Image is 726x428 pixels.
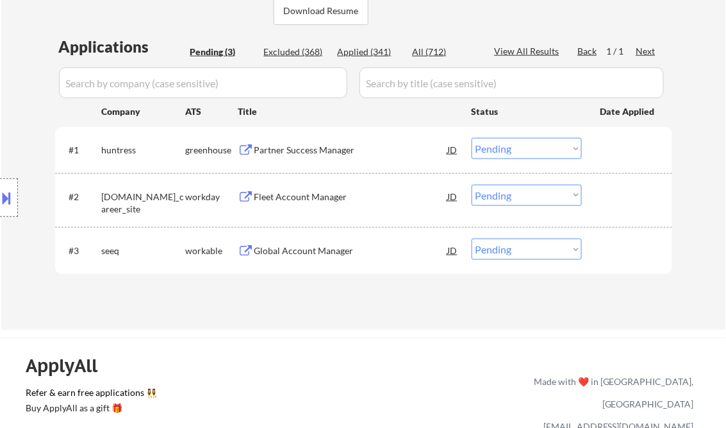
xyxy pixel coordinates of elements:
div: Excluded (368) [264,46,328,58]
div: JD [447,185,459,208]
div: Global Account Manager [254,244,448,257]
a: Refer & earn free applications 👯‍♀️ [26,389,266,402]
input: Search by company (case sensitive) [59,67,347,98]
div: Buy ApplyAll as a gift 🎁 [26,404,154,413]
div: ApplyAll [26,355,112,377]
a: Buy ApplyAll as a gift 🎁 [26,402,154,418]
div: View All Results [495,45,563,58]
div: All (712) [413,46,477,58]
div: 1 / 1 [607,45,636,58]
div: Date Applied [600,105,657,118]
div: Pending (3) [190,46,254,58]
div: JD [447,239,459,262]
div: JD [447,138,459,161]
div: Title [238,105,459,118]
div: Applications [59,39,186,55]
div: Made with ❤️ in [GEOGRAPHIC_DATA], [GEOGRAPHIC_DATA] [529,371,694,416]
div: Back [578,45,598,58]
div: Fleet Account Manager [254,191,448,203]
div: Partner Success Manager [254,144,448,157]
div: Applied (341) [338,46,402,58]
div: Status [472,99,582,123]
input: Search by title (case sensitive) [359,67,664,98]
div: Next [636,45,657,58]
